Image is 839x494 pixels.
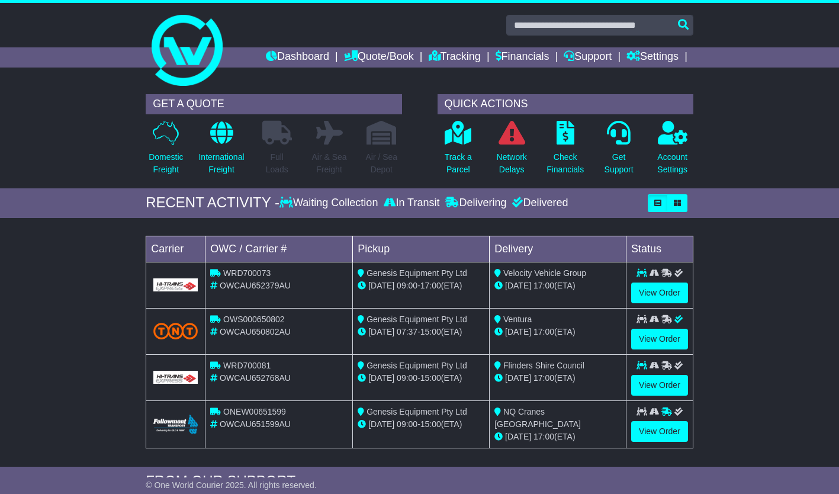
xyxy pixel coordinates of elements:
[631,283,688,303] a: View Order
[505,373,531,383] span: [DATE]
[146,480,317,490] span: © One World Courier 2025. All rights reserved.
[496,47,549,68] a: Financials
[420,327,441,336] span: 15:00
[497,151,527,176] p: Network Delays
[220,373,291,383] span: OWCAU652768AU
[505,281,531,290] span: [DATE]
[503,361,584,370] span: Flinders Shire Council
[367,268,467,278] span: Genesis Equipment Pty Ltd
[153,278,198,291] img: GetCarrierServiceLogo
[368,373,394,383] span: [DATE]
[420,419,441,429] span: 15:00
[657,120,688,182] a: AccountSettings
[494,326,621,338] div: (ETA)
[367,315,467,324] span: Genesis Equipment Pty Ltd
[368,327,394,336] span: [DATE]
[533,373,554,383] span: 17:00
[358,418,484,431] div: - (ETA)
[148,120,184,182] a: DomesticFreight
[626,47,679,68] a: Settings
[494,431,621,443] div: (ETA)
[631,329,688,349] a: View Order
[397,373,417,383] span: 09:00
[358,280,484,292] div: - (ETA)
[198,120,245,182] a: InternationalFreight
[153,415,198,434] img: Followmont_Transport.png
[223,361,271,370] span: WRD700081
[367,407,467,416] span: Genesis Equipment Pty Ltd
[220,281,291,290] span: OWCAU652379AU
[494,280,621,292] div: (ETA)
[311,151,346,176] p: Air & Sea Freight
[397,419,417,429] span: 09:00
[146,94,401,114] div: GET A QUOTE
[397,281,417,290] span: 09:00
[490,236,626,262] td: Delivery
[220,419,291,429] span: OWCAU651599AU
[564,47,612,68] a: Support
[344,47,414,68] a: Quote/Book
[358,372,484,384] div: - (ETA)
[198,151,244,176] p: International Freight
[429,47,481,68] a: Tracking
[367,361,467,370] span: Genesis Equipment Pty Ltd
[631,375,688,396] a: View Order
[626,236,693,262] td: Status
[153,323,198,339] img: TNT_Domestic.png
[445,151,472,176] p: Track a Parcel
[546,120,584,182] a: CheckFinancials
[547,151,584,176] p: Check Financials
[420,373,441,383] span: 15:00
[503,268,586,278] span: Velocity Vehicle Group
[146,473,693,490] div: FROM OUR SUPPORT
[438,94,693,114] div: QUICK ACTIONS
[494,407,581,429] span: NQ Cranes [GEOGRAPHIC_DATA]
[509,197,568,210] div: Delivered
[381,197,442,210] div: In Transit
[365,151,397,176] p: Air / Sea Depot
[397,327,417,336] span: 07:37
[223,268,271,278] span: WRD700073
[146,236,205,262] td: Carrier
[353,236,490,262] td: Pickup
[533,281,554,290] span: 17:00
[604,120,634,182] a: GetSupport
[149,151,183,176] p: Domestic Freight
[205,236,353,262] td: OWC / Carrier #
[605,151,634,176] p: Get Support
[223,315,285,324] span: OWS000650802
[420,281,441,290] span: 17:00
[262,151,292,176] p: Full Loads
[153,371,198,384] img: GetCarrierServiceLogo
[494,372,621,384] div: (ETA)
[368,281,394,290] span: [DATE]
[496,120,528,182] a: NetworkDelays
[444,120,472,182] a: Track aParcel
[279,197,381,210] div: Waiting Collection
[358,326,484,338] div: - (ETA)
[503,315,532,324] span: Ventura
[657,151,687,176] p: Account Settings
[220,327,291,336] span: OWCAU650802AU
[533,327,554,336] span: 17:00
[533,432,554,441] span: 17:00
[442,197,509,210] div: Delivering
[266,47,329,68] a: Dashboard
[223,407,286,416] span: ONEW00651599
[505,327,531,336] span: [DATE]
[631,421,688,442] a: View Order
[146,194,279,211] div: RECENT ACTIVITY -
[505,432,531,441] span: [DATE]
[368,419,394,429] span: [DATE]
